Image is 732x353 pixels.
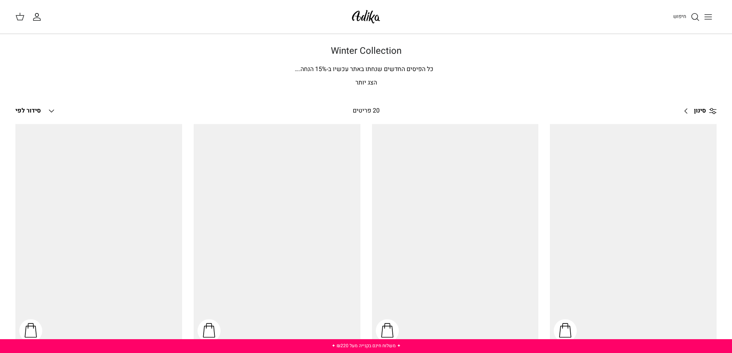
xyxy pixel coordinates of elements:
span: סינון [694,106,706,116]
span: 15 [315,65,322,74]
img: Adika IL [350,8,382,26]
a: חיפוש [673,12,700,22]
a: ג׳ינס All Or Nothing קריס-קרוס | BOYFRIEND [550,124,717,346]
span: חיפוש [673,13,686,20]
span: כל הפיסים החדשים שנחתו באתר עכשיו ב- [327,65,433,74]
a: ✦ משלוח חינם בקנייה מעל ₪220 ✦ [332,342,401,349]
a: החשבון שלי [32,12,45,22]
span: סידור לפי [15,106,41,115]
p: הצג יותר [97,78,635,88]
a: סווטשירט Brazilian Kid [372,124,539,346]
a: סווטשירט City Strolls אוברסייז [15,124,182,346]
a: מכנסי טרנינג City strolls [194,124,360,346]
span: % הנחה. [295,65,327,74]
button: Toggle menu [700,8,717,25]
h1: Winter Collection [97,46,635,57]
a: סינון [679,102,717,120]
div: 20 פריטים [285,106,447,116]
button: סידור לפי [15,103,56,119]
